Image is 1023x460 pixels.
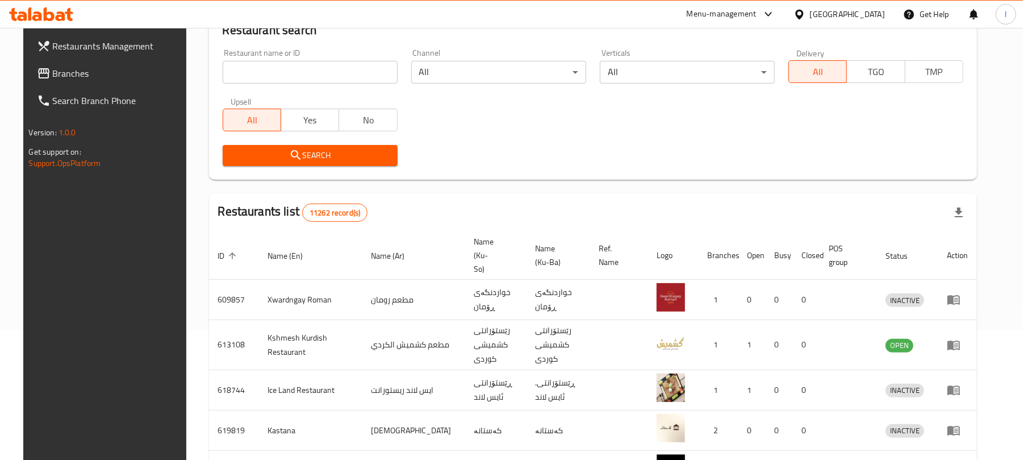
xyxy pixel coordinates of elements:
[286,112,335,129] span: Yes
[1005,8,1007,20] span: l
[231,97,252,105] label: Upsell
[793,370,820,411] td: 0
[846,60,905,83] button: TGO
[947,293,968,306] div: Menu
[28,87,194,114] a: Search Branch Phone
[796,49,825,57] label: Delivery
[465,370,527,411] td: ڕێستۆرانتی ئایس لاند
[362,370,465,411] td: ايس لاند ريستورانت
[766,231,793,280] th: Busy
[259,280,362,320] td: Xwardngay Roman
[411,61,586,84] div: All
[362,411,465,451] td: [DEMOGRAPHIC_DATA]
[657,329,685,357] img: Kshmesh Kurdish Restaurant
[474,235,513,276] span: Name (Ku-So)
[536,242,577,269] span: Name (Ku-Ba)
[259,411,362,451] td: Kastana
[28,32,194,60] a: Restaurants Management
[223,145,398,166] button: Search
[303,208,367,218] span: 11262 record(s)
[699,411,738,451] td: 2
[886,294,924,307] span: INACTIVE
[738,411,766,451] td: 0
[209,320,259,370] td: 613108
[938,231,977,280] th: Action
[699,231,738,280] th: Branches
[527,370,590,411] td: .ڕێستۆرانتی ئایس لاند
[947,424,968,437] div: Menu
[223,61,398,84] input: Search for restaurant name or ID..
[766,280,793,320] td: 0
[527,320,590,370] td: رێستۆرانتی کشمیشى كوردى
[886,424,924,437] span: INACTIVE
[599,242,634,269] span: Ref. Name
[218,249,240,263] span: ID
[829,242,863,269] span: POS group
[947,383,968,397] div: Menu
[910,64,959,80] span: TMP
[657,414,685,442] img: Kastana
[209,370,259,411] td: 618744
[29,125,57,140] span: Version:
[886,384,924,397] span: INACTIVE
[29,144,81,159] span: Get support on:
[738,370,766,411] td: 1
[886,293,924,307] div: INACTIVE
[793,280,820,320] td: 0
[657,283,685,312] img: Xwardngay Roman
[793,320,820,370] td: 0
[766,370,793,411] td: 0
[527,280,590,320] td: خواردنگەی ڕۆمان
[738,320,766,370] td: 1
[344,112,393,129] span: No
[600,61,775,84] div: All
[687,7,757,21] div: Menu-management
[793,231,820,280] th: Closed
[465,411,527,451] td: کەستانە
[886,384,924,397] div: INACTIVE
[29,156,101,171] a: Support.OpsPlatform
[59,125,76,140] span: 1.0.0
[53,39,185,53] span: Restaurants Management
[810,8,885,20] div: [GEOGRAPHIC_DATA]
[339,109,397,131] button: No
[209,280,259,320] td: 609857
[766,411,793,451] td: 0
[232,148,389,163] span: Search
[788,60,847,83] button: All
[281,109,339,131] button: Yes
[886,339,913,352] span: OPEN
[766,320,793,370] td: 0
[362,280,465,320] td: مطعم رومان
[259,370,362,411] td: Ice Land Restaurant
[302,204,368,222] div: Total records count
[793,411,820,451] td: 0
[699,280,738,320] td: 1
[947,338,968,352] div: Menu
[886,249,922,263] span: Status
[268,249,318,263] span: Name (En)
[905,60,963,83] button: TMP
[223,109,281,131] button: All
[259,320,362,370] td: Kshmesh Kurdish Restaurant
[228,112,277,129] span: All
[699,370,738,411] td: 1
[851,64,900,80] span: TGO
[465,280,527,320] td: خواردنگەی ڕۆمان
[223,22,963,39] h2: Restaurant search
[794,64,842,80] span: All
[218,203,368,222] h2: Restaurants list
[699,320,738,370] td: 1
[53,94,185,107] span: Search Branch Phone
[465,320,527,370] td: رێستۆرانتی کشمیشى كوردى
[738,280,766,320] td: 0
[648,231,699,280] th: Logo
[527,411,590,451] td: کەستانە
[945,199,972,226] div: Export file
[371,249,419,263] span: Name (Ar)
[362,320,465,370] td: مطعم كشميش الكردي
[209,411,259,451] td: 619819
[28,60,194,87] a: Branches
